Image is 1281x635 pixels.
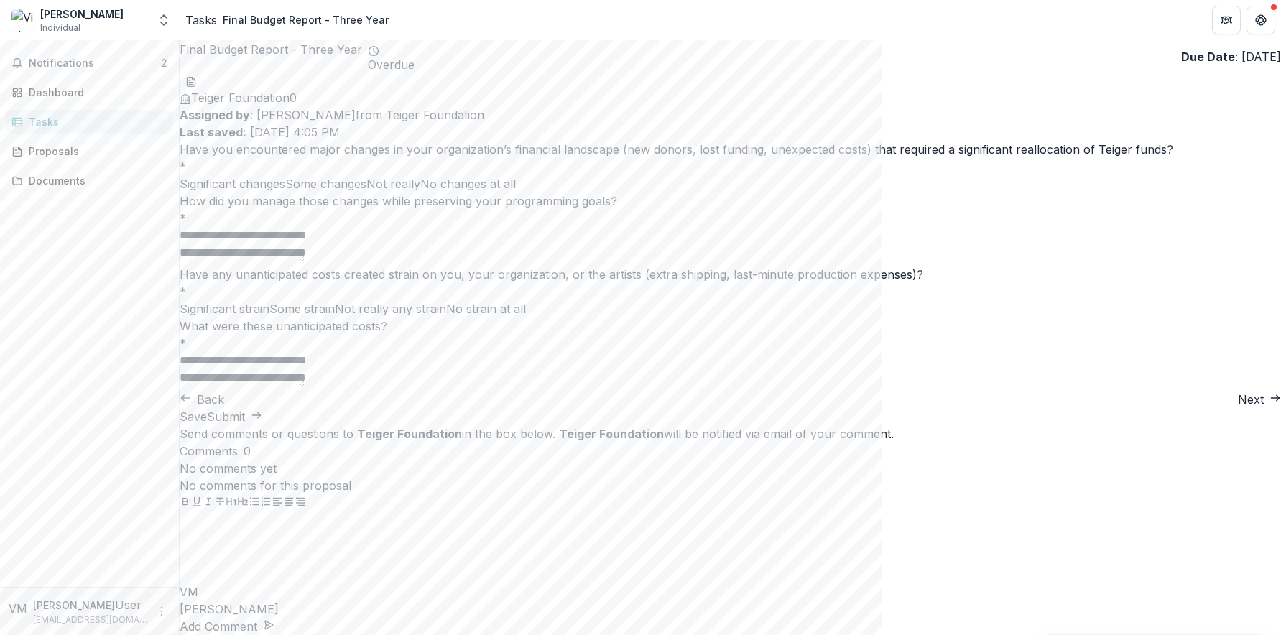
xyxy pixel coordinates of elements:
div: Dashboard [29,85,162,100]
button: Open entity switcher [154,6,174,34]
p: Have you encountered major changes in your organization’s financial landscape (new donors, lost f... [180,141,1281,158]
button: Next [1238,391,1281,408]
span: Significant changes [180,177,285,191]
button: Align Left [272,494,283,511]
div: Documents [29,173,162,188]
button: Heading 2 [237,494,249,511]
ul: 0 [180,89,1281,106]
p: [EMAIL_ADDRESS][DOMAIN_NAME] [33,613,147,626]
p: No comments yet [180,460,1281,477]
a: Tasks [185,11,217,29]
div: Send comments or questions to in the box below. will be notified via email of your comment. [180,425,1281,442]
button: Strike [214,494,226,511]
div: Tasks [29,114,162,129]
button: download-word-button [185,72,197,89]
strong: Due Date [1181,50,1235,64]
strong: Last saved: [180,125,246,139]
a: Tasks [6,110,173,134]
div: Final Budget Report - Three Year [223,12,389,27]
span: Notifications [29,57,161,70]
span: Significant strain [180,302,269,316]
button: Partners [1212,6,1241,34]
img: Victoria Munro [11,9,34,32]
span: Some changes [285,177,366,191]
button: Heading 1 [226,494,237,511]
div: Victoria Munro [180,583,1281,601]
p: Have any unanticipated costs created strain on you, your organization, or the artists (extra ship... [180,266,1281,283]
button: Save [180,408,207,425]
button: Ordered List [260,494,272,511]
p: [PERSON_NAME] [33,598,115,613]
a: Dashboard [6,80,173,104]
p: What were these unanticipated costs? [180,317,1281,335]
div: [PERSON_NAME] [40,6,124,22]
strong: Assigned by [180,108,250,122]
button: Bullet List [249,494,260,511]
p: How did you manage those changes while preserving your programming goals? [180,193,1281,210]
button: More [153,603,170,620]
nav: breadcrumb [185,9,394,30]
button: Notifications2 [6,52,173,75]
span: Some strain [269,302,335,316]
p: [DATE] 4:05 PM [180,124,1281,141]
span: 2 [161,57,167,69]
button: Bold [180,494,191,511]
button: Get Help [1247,6,1275,34]
div: Proposals [29,144,162,159]
button: Add Comment [180,618,274,635]
span: Individual [40,22,80,34]
strong: Teiger Foundation [559,427,664,441]
p: User [115,596,142,613]
span: Not really any strain [335,302,446,316]
button: Submit [207,408,262,425]
span: No changes at all [420,177,516,191]
button: Underline [191,494,203,511]
h2: Comments [180,442,238,460]
span: Not really [366,177,420,191]
a: Documents [6,169,173,193]
span: 0 [244,445,251,458]
p: [PERSON_NAME] [180,601,1281,618]
span: Overdue [368,58,415,72]
p: No comments for this proposal [180,477,1281,494]
div: Victoria Munro [9,600,27,617]
a: Proposals [6,139,173,163]
p: : [DATE] [1181,48,1281,65]
button: Align Center [283,494,295,511]
p: : [PERSON_NAME] from Teiger Foundation [180,106,1281,124]
span: No strain at all [446,302,526,316]
button: Italicize [203,494,214,511]
h2: Final Budget Report - Three Year [180,41,362,72]
button: Back [180,391,224,408]
button: Align Right [295,494,306,511]
strong: Teiger Foundation [357,427,462,441]
span: Teiger Foundation [191,91,290,105]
